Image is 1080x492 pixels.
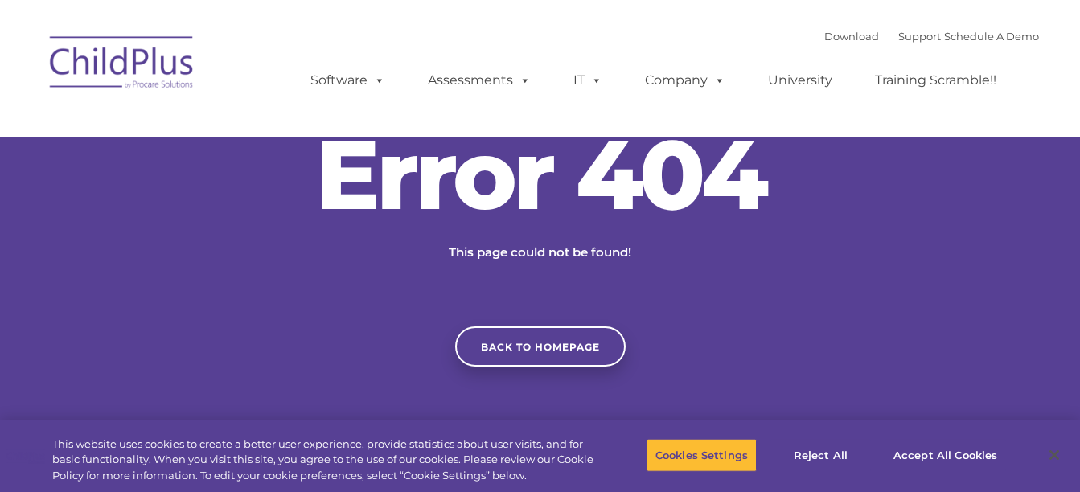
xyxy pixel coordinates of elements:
[455,326,626,367] a: Back to homepage
[944,30,1039,43] a: Schedule A Demo
[752,64,848,96] a: University
[299,126,782,223] h2: Error 404
[412,64,547,96] a: Assessments
[557,64,618,96] a: IT
[372,243,709,262] p: This page could not be found!
[42,25,203,105] img: ChildPlus by Procare Solutions
[859,64,1012,96] a: Training Scramble!!
[824,30,879,43] a: Download
[885,438,1006,472] button: Accept All Cookies
[898,30,941,43] a: Support
[52,437,594,484] div: This website uses cookies to create a better user experience, provide statistics about user visit...
[294,64,401,96] a: Software
[770,438,871,472] button: Reject All
[824,30,1039,43] font: |
[647,438,757,472] button: Cookies Settings
[629,64,741,96] a: Company
[1037,437,1072,473] button: Close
